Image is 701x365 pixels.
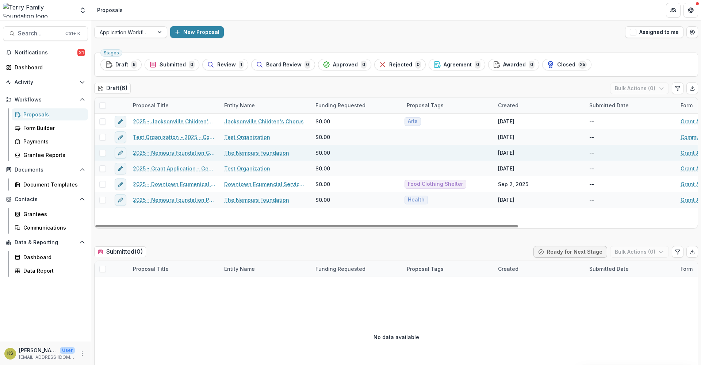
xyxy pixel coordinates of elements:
[3,26,88,41] button: Search...
[115,62,128,68] span: Draft
[115,178,126,190] button: edit
[18,30,61,37] span: Search...
[115,194,126,206] button: edit
[23,111,82,118] div: Proposals
[133,133,215,141] a: Test Organization - 2025 - Communication Guidelines
[15,50,77,56] span: Notifications
[676,265,697,273] div: Form
[625,26,683,38] button: Assigned to me
[498,180,528,188] div: Sep 2, 2025
[3,76,88,88] button: Open Activity
[498,196,514,204] div: [DATE]
[498,165,514,172] div: [DATE]
[686,82,698,94] button: Export table data
[94,5,126,15] nav: breadcrumb
[129,265,173,273] div: Proposal Title
[686,246,698,258] button: Export table data
[224,165,270,172] a: Test Organization
[494,261,585,277] div: Created
[589,118,594,125] div: --
[415,61,421,69] span: 0
[100,59,142,70] button: Draft6
[686,26,698,38] button: Open table manager
[220,101,259,109] div: Entity Name
[78,3,88,18] button: Open entity switcher
[133,180,215,188] a: 2025 - Downtown Ecumenical Services Council - Capital Campaign/Endowment
[97,6,123,14] div: Proposals
[19,354,75,361] p: [EMAIL_ADDRESS][DOMAIN_NAME]
[311,97,402,113] div: Funding Requested
[64,30,82,38] div: Ctrl + K
[578,61,587,69] span: 25
[610,82,669,94] button: Bulk Actions (0)
[498,149,514,157] div: [DATE]
[160,62,186,68] span: Submitted
[672,82,683,94] button: Edit table settings
[529,61,535,69] span: 0
[585,101,633,109] div: Submitted Date
[15,239,76,246] span: Data & Reporting
[12,108,88,120] a: Proposals
[585,261,676,277] div: Submitted Date
[12,265,88,277] a: Data Report
[3,164,88,176] button: Open Documents
[129,97,220,113] div: Proposal Title
[23,181,82,188] div: Document Templates
[104,50,119,55] span: Stages
[557,62,575,68] span: Closed
[444,62,472,68] span: Agreement
[494,97,585,113] div: Created
[133,149,215,157] a: 2025 - Nemours Foundation Grant Application Form - Program or Project
[202,59,248,70] button: Review1
[3,3,75,18] img: Terry Family Foundation logo
[12,222,88,234] a: Communications
[315,196,330,204] span: $0.00
[7,351,13,356] div: Kathleen Shaw
[402,265,448,273] div: Proposal Tags
[488,59,539,70] button: Awarded0
[115,131,126,143] button: edit
[115,116,126,127] button: edit
[23,138,82,145] div: Payments
[15,97,76,103] span: Workflows
[494,265,523,273] div: Created
[589,196,594,204] div: --
[220,97,311,113] div: Entity Name
[585,265,633,273] div: Submitted Date
[133,196,215,204] a: 2025 - Nemours Foundation Pediatric Pulmonolgy Fellowship Grant Application - Endowment
[475,61,480,69] span: 0
[361,61,367,69] span: 0
[318,59,371,70] button: Approved0
[94,246,146,257] h2: Submitted ( 0 )
[224,133,270,141] a: Test Organization
[311,265,370,273] div: Funding Requested
[311,101,370,109] div: Funding Requested
[315,133,330,141] span: $0.00
[311,261,402,277] div: Funding Requested
[402,261,494,277] div: Proposal Tags
[503,62,526,68] span: Awarded
[676,101,697,109] div: Form
[542,59,591,70] button: Closed25
[15,167,76,173] span: Documents
[315,149,330,157] span: $0.00
[498,118,514,125] div: [DATE]
[220,265,259,273] div: Entity Name
[220,261,311,277] div: Entity Name
[389,62,412,68] span: Rejected
[589,149,594,157] div: --
[374,333,419,341] p: No data available
[224,180,307,188] a: Downtown Ecumencial Services Council
[666,3,681,18] button: Partners
[533,246,607,258] button: Ready for Next Stage
[683,3,698,18] button: Get Help
[494,101,523,109] div: Created
[129,261,220,277] div: Proposal Title
[3,193,88,205] button: Open Contacts
[585,97,676,113] div: Submitted Date
[133,165,215,172] a: 2025 - Grant Application - General Operating Support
